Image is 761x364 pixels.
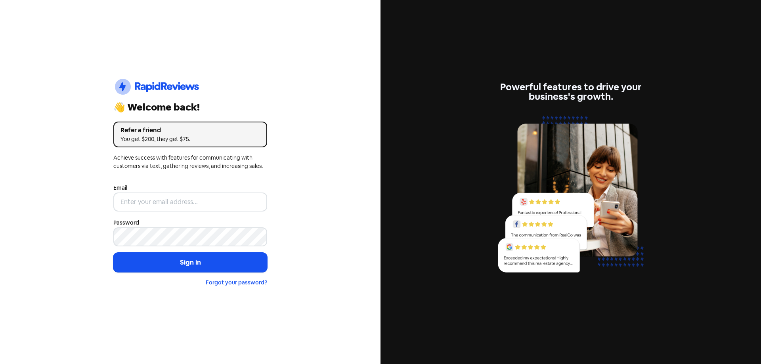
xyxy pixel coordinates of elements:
[113,184,127,192] label: Email
[206,279,267,286] a: Forgot your password?
[113,192,267,212] input: Enter your email address...
[113,154,267,170] div: Achieve success with features for communicating with customers via text, gathering reviews, and i...
[113,253,267,273] button: Sign in
[494,111,648,282] img: reviews
[494,82,648,101] div: Powerful features to drive your business's growth.
[113,219,139,227] label: Password
[120,126,260,135] div: Refer a friend
[113,103,267,112] div: 👋 Welcome back!
[120,135,260,143] div: You get $200, they get $75.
